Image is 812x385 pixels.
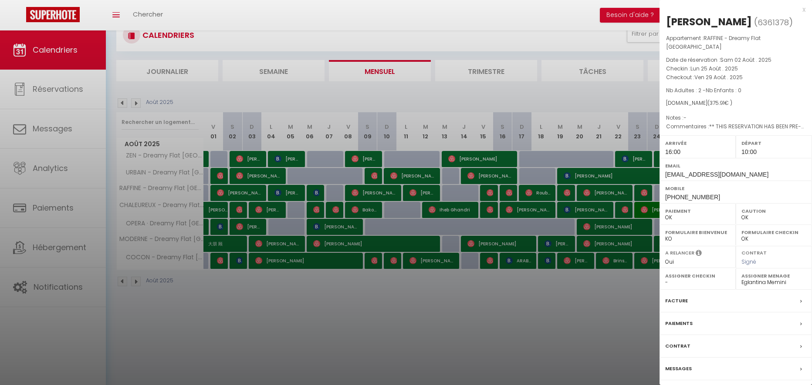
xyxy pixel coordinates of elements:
label: A relancer [665,249,694,257]
span: [EMAIL_ADDRESS][DOMAIN_NAME] [665,171,768,178]
i: Sélectionner OUI si vous souhaiter envoyer les séquences de messages post-checkout [696,249,702,259]
span: RAFFINE - Dreamy Flat [GEOGRAPHIC_DATA] [666,34,761,50]
span: 375.91 [710,99,724,107]
p: Notes : [666,114,805,122]
span: 10:00 [741,148,757,155]
span: 6361378 [758,17,789,28]
button: Ouvrir le widget de chat LiveChat [7,3,33,30]
span: 16:00 [665,148,680,155]
span: ( € ) [707,99,732,107]
div: [PERSON_NAME] [666,15,752,29]
p: Checkin : [666,64,805,73]
label: Caution [741,207,806,215]
span: Signé [741,258,756,265]
label: Facture [665,296,688,305]
label: Assigner Checkin [665,271,730,280]
label: Formulaire Bienvenue [665,228,730,237]
label: Messages [665,364,692,373]
span: Sam 02 Août . 2025 [720,56,771,64]
div: [DOMAIN_NAME] [666,99,805,107]
span: Lun 25 Août . 2025 [690,65,738,72]
label: Paiement [665,207,730,215]
p: Checkout : [666,73,805,82]
label: Arrivée [665,139,730,147]
p: Appartement : [666,34,805,51]
label: Départ [741,139,806,147]
label: Contrat [665,341,690,351]
span: [PHONE_NUMBER] [665,194,720,201]
p: Commentaires : [666,122,805,131]
p: Date de réservation : [666,56,805,64]
span: Nb Enfants : 0 [706,87,741,94]
label: Email [665,161,806,170]
label: Mobile [665,184,806,193]
label: Paiements [665,319,693,328]
span: - [683,114,687,121]
span: ( ) [754,16,793,28]
label: Assigner Menage [741,271,806,280]
span: Ven 29 Août . 2025 [694,74,743,81]
label: Formulaire Checkin [741,228,806,237]
div: x [660,4,805,15]
label: Contrat [741,249,767,255]
span: Nb Adultes : 2 - [666,87,741,94]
